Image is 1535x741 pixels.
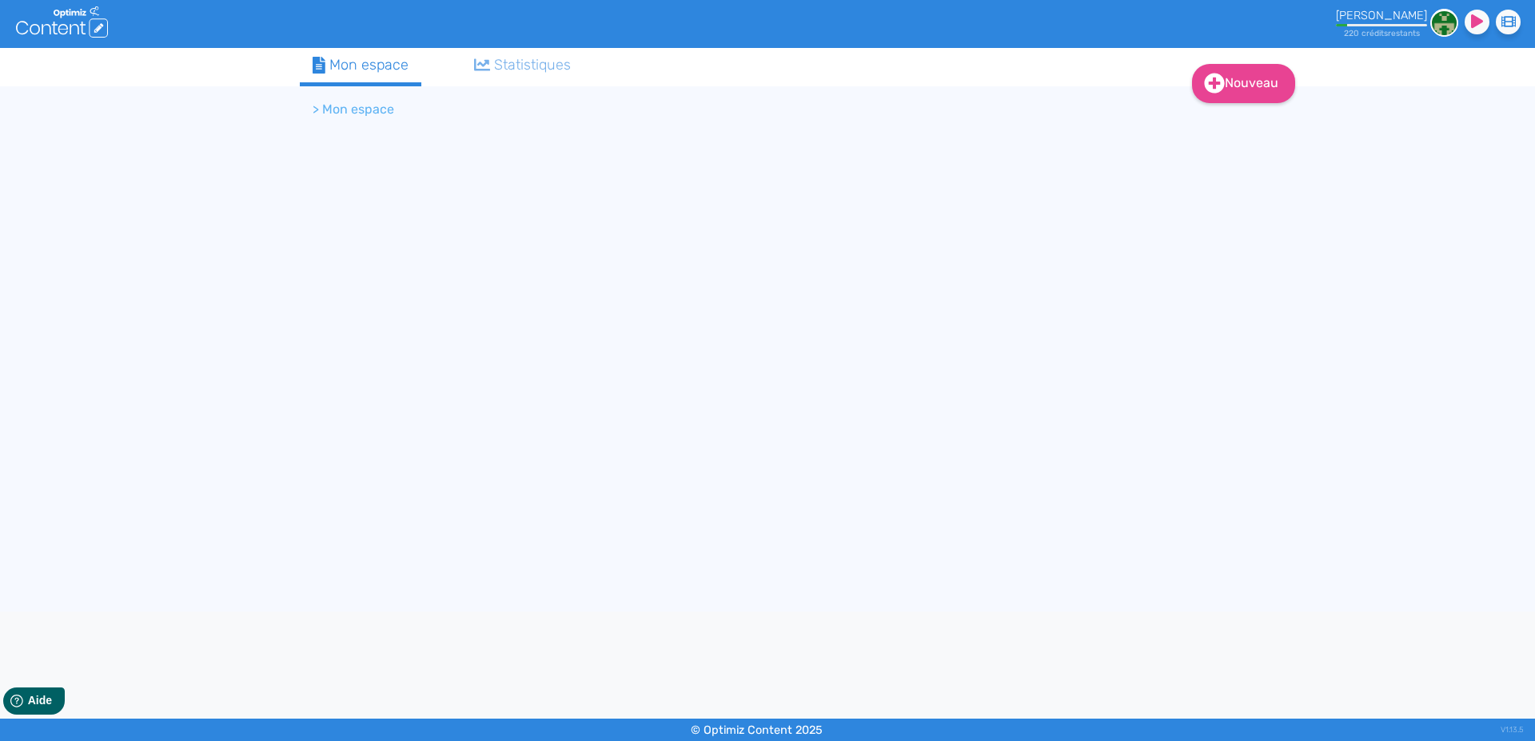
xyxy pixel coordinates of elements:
img: 6adefb463699458b3a7e00f487fb9d6a [1430,9,1458,37]
a: Mon espace [300,48,421,86]
small: © Optimiz Content 2025 [691,723,823,737]
a: Statistiques [461,48,584,82]
a: Nouveau [1192,64,1295,103]
div: Statistiques [474,54,572,76]
nav: breadcrumb [300,90,1099,129]
span: s [1416,28,1420,38]
div: [PERSON_NAME] [1336,9,1427,22]
span: s [1384,28,1388,38]
div: Mon espace [313,54,409,76]
li: > Mon espace [313,100,394,119]
div: V1.13.5 [1501,719,1523,741]
small: 220 crédit restant [1344,28,1420,38]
